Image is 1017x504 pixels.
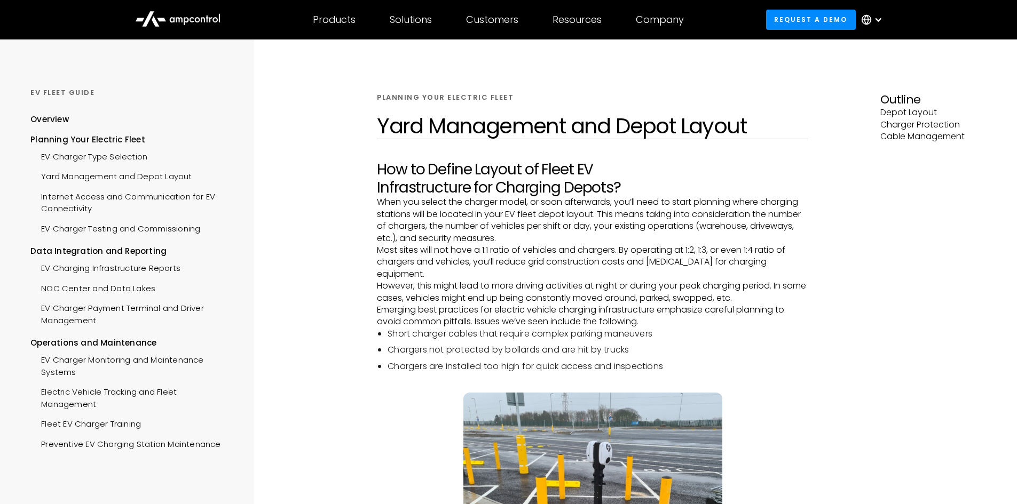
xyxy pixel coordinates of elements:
a: EV Charging Infrastructure Reports [30,257,180,277]
div: Ev Fleet GUIDE [30,88,234,98]
div: Company [636,14,684,26]
div: Customers [466,14,518,26]
a: EV Charger Monitoring and Maintenance Systems [30,349,234,381]
li: Chargers not protected by bollards and are hit by trucks [388,344,808,356]
p: Charger Protection [880,119,987,131]
a: Yard Management and Depot Layout [30,165,192,185]
p: Depot Layout [880,107,987,118]
a: Overview [30,114,69,133]
a: EV Charger Testing and Commissioning [30,218,200,237]
p: However, this might lead to more driving activities at night or during your peak charging period.... [377,280,808,304]
div: Resources [553,14,602,26]
a: EV Charger Type Selection [30,146,147,165]
li: Short charger cables that require complex parking maneuvers [388,328,808,340]
p: When you select the charger model, or soon afterwards, you’ll need to start planning where chargi... [377,196,808,244]
div: Solutions [390,14,432,26]
div: Products [313,14,356,26]
a: EV Charger Payment Terminal and Driver Management [30,297,234,329]
a: Preventive EV Charging Station Maintenance [30,433,220,453]
a: Fleet EV Charger Training [30,413,141,433]
p: Cable Management [880,131,987,142]
p: Emerging best practices for electric vehicle charging infrastructure emphasize careful planning t... [377,304,808,328]
div: Planning Your Electric Fleet [30,134,234,146]
div: Data Integration and Reporting [30,245,234,257]
div: Operations and Maintenance [30,337,234,349]
h3: Outline [880,93,987,107]
h2: How to Define Layout of Fleet EV Infrastructure for Charging Depots? [377,161,808,196]
p: Most sites will not have a 1:1 ratio of vehicles and chargers. By operating at 1:2, 1:3, or even ... [377,244,808,280]
a: Request a demo [766,10,856,29]
a: Internet Access and Communication for EV Connectivity [30,186,234,218]
p: ‍ [377,381,808,393]
div: Overview [30,114,69,125]
a: Electric Vehicle Tracking and Fleet Management [30,381,234,413]
a: NOC Center and Data Lakes [30,277,155,297]
li: Chargers are installed too high for quick access and inspections [388,361,808,372]
h1: Yard Management and Depot Layout [377,113,808,139]
div: Planning Your Electric Fleet [377,93,514,102]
